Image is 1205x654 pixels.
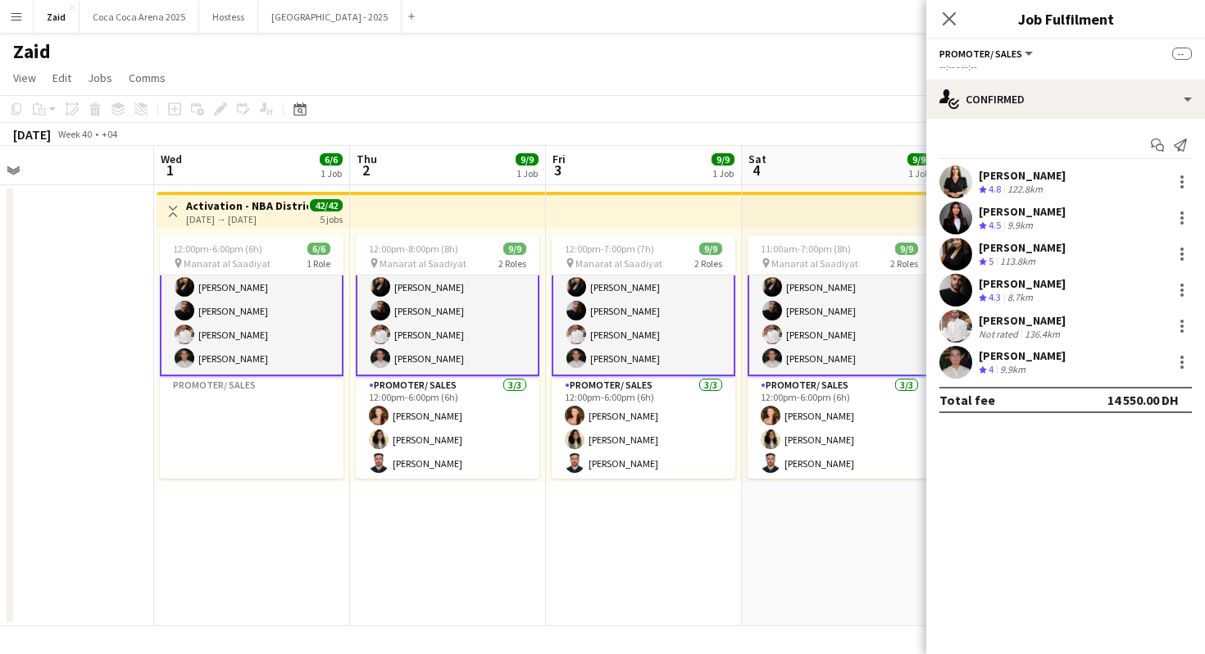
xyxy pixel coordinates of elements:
span: 6/6 [320,153,343,166]
span: Thu [357,152,377,166]
div: 8.7km [1004,291,1036,305]
a: Jobs [81,67,119,89]
button: Coca Coca Arena 2025 [80,1,199,33]
div: 5 jobs [320,211,343,225]
button: [GEOGRAPHIC_DATA] - 2025 [258,1,402,33]
span: 11:00am-7:00pm (8h) [761,243,851,255]
a: Comms [122,67,172,89]
div: [PERSON_NAME] [979,168,1066,183]
app-job-card: 12:00pm-7:00pm (7h)9/9 Manarat al Saadiyat2 Roles[PERSON_NAME][PERSON_NAME][PERSON_NAME][PERSON_N... [552,236,735,479]
button: Hostess [199,1,258,33]
span: Comms [129,70,166,85]
app-card-role: [PERSON_NAME][PERSON_NAME][PERSON_NAME][PERSON_NAME][PERSON_NAME][PERSON_NAME] [160,198,343,376]
span: 1 [158,161,182,179]
div: 1 Job [908,167,930,179]
span: 12:00pm-8:00pm (8h) [369,243,458,255]
app-job-card: 11:00am-7:00pm (8h)9/9 Manarat al Saadiyat2 Roles[PERSON_NAME][PERSON_NAME][PERSON_NAME][PERSON_N... [748,236,931,479]
a: Edit [46,67,78,89]
span: Manarat al Saadiyat [380,257,466,270]
div: 1 Job [712,167,734,179]
app-card-role: [PERSON_NAME][PERSON_NAME][PERSON_NAME][PERSON_NAME][PERSON_NAME][PERSON_NAME] [748,198,931,376]
span: 42/42 [310,199,343,211]
span: Jobs [88,70,112,85]
div: 113.8km [997,255,1039,269]
span: 9/9 [712,153,734,166]
div: 14 550.00 DH [1107,392,1179,408]
button: Promoter/ Sales [939,48,1035,60]
div: 9.9km [1004,219,1036,233]
app-card-role-placeholder: Promoter/ Sales [160,376,343,479]
span: Edit [52,70,71,85]
div: [PERSON_NAME] [979,313,1066,328]
span: 9/9 [699,243,722,255]
div: [PERSON_NAME] [979,240,1066,255]
span: 12:00pm-7:00pm (7h) [565,243,654,255]
div: [DATE] [13,126,51,143]
h3: Job Fulfilment [926,8,1205,30]
span: 6/6 [307,243,330,255]
app-card-role: [PERSON_NAME][PERSON_NAME][PERSON_NAME][PERSON_NAME][PERSON_NAME][PERSON_NAME] [356,198,539,376]
span: 9/9 [907,153,930,166]
span: Promoter/ Sales [939,48,1022,60]
app-card-role: Promoter/ Sales3/312:00pm-6:00pm (6h)[PERSON_NAME][PERSON_NAME][PERSON_NAME] [356,376,539,479]
h1: Zaid [13,39,51,64]
app-job-card: 12:00pm-6:00pm (6h)6/6 Manarat al Saadiyat1 Role[PERSON_NAME][PERSON_NAME][PERSON_NAME][PERSON_NA... [160,236,343,479]
span: 2 Roles [890,257,918,270]
div: [DATE] → [DATE] [186,213,308,225]
app-card-role: Promoter/ Sales3/312:00pm-6:00pm (6h)[PERSON_NAME][PERSON_NAME][PERSON_NAME] [748,376,931,479]
div: 9.9km [997,363,1029,377]
span: 3 [550,161,566,179]
app-card-role: [PERSON_NAME][PERSON_NAME][PERSON_NAME][PERSON_NAME][PERSON_NAME][PERSON_NAME] [552,198,735,376]
span: 12:00pm-6:00pm (6h) [173,243,262,255]
span: 4 [746,161,766,179]
div: --:-- - --:-- [939,61,1192,73]
span: -- [1172,48,1192,60]
div: +04 [102,128,117,140]
span: Manarat al Saadiyat [771,257,858,270]
span: 2 Roles [498,257,526,270]
span: 9/9 [895,243,918,255]
h3: Activation - NBA District [186,198,308,213]
span: 4.3 [989,291,1001,303]
div: 1 Job [516,167,538,179]
div: 136.4km [1021,328,1063,340]
span: Manarat al Saadiyat [575,257,662,270]
span: 9/9 [503,243,526,255]
span: Fri [552,152,566,166]
div: 1 Job [321,167,342,179]
span: Sat [748,152,766,166]
span: 1 Role [307,257,330,270]
a: View [7,67,43,89]
span: 4.8 [989,183,1001,195]
div: 122.8km [1004,183,1046,197]
span: 2 [354,161,377,179]
span: View [13,70,36,85]
app-card-role: Promoter/ Sales3/312:00pm-6:00pm (6h)[PERSON_NAME][PERSON_NAME][PERSON_NAME] [552,376,735,479]
span: 9/9 [516,153,539,166]
div: [PERSON_NAME] [979,276,1066,291]
div: Not rated [979,328,1021,340]
span: Manarat al Saadiyat [184,257,271,270]
app-job-card: 12:00pm-8:00pm (8h)9/9 Manarat al Saadiyat2 Roles[PERSON_NAME][PERSON_NAME][PERSON_NAME][PERSON_N... [356,236,539,479]
div: [PERSON_NAME] [979,348,1066,363]
button: Zaid [34,1,80,33]
span: 4.5 [989,219,1001,231]
div: Total fee [939,392,995,408]
span: Week 40 [54,128,95,140]
span: Wed [161,152,182,166]
span: 5 [989,255,994,267]
div: [PERSON_NAME] [979,204,1066,219]
span: 2 Roles [694,257,722,270]
div: Confirmed [926,79,1205,119]
span: 4 [989,363,994,375]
